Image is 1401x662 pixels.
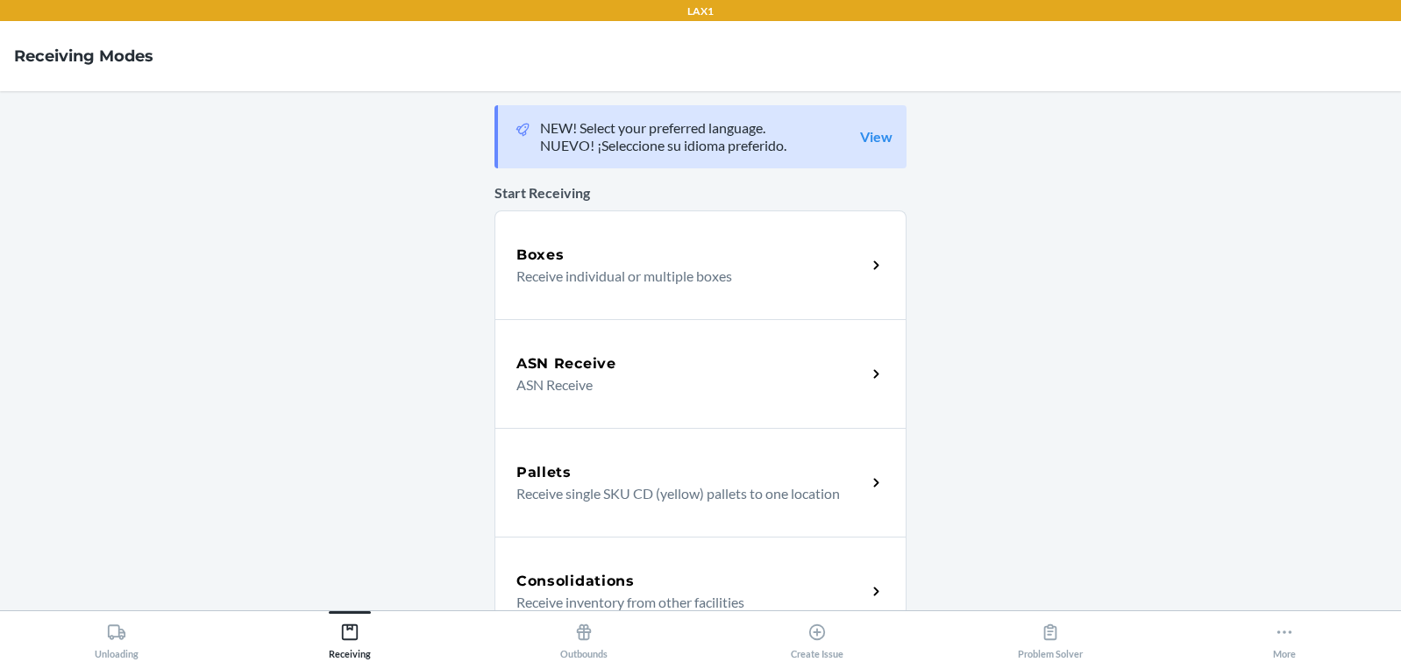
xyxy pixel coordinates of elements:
a: PalletsReceive single SKU CD (yellow) pallets to one location [494,428,907,537]
button: Receiving [233,611,466,659]
button: Outbounds [467,611,700,659]
p: NUEVO! ¡Seleccione su idioma preferido. [540,137,786,154]
div: Create Issue [791,616,843,659]
p: ASN Receive [516,374,852,395]
h4: Receiving Modes [14,45,153,68]
p: Start Receiving [494,182,907,203]
div: Receiving [329,616,371,659]
p: LAX1 [687,4,714,19]
button: More [1168,611,1401,659]
button: Problem Solver [934,611,1167,659]
a: View [860,128,893,146]
div: Outbounds [560,616,608,659]
h5: ASN Receive [516,353,616,374]
a: ASN ReceiveASN Receive [494,319,907,428]
p: Receive inventory from other facilities [516,592,852,613]
p: Receive single SKU CD (yellow) pallets to one location [516,483,852,504]
p: Receive individual or multiple boxes [516,266,852,287]
a: ConsolidationsReceive inventory from other facilities [494,537,907,645]
div: Unloading [95,616,139,659]
div: Problem Solver [1018,616,1083,659]
h5: Pallets [516,462,572,483]
div: More [1273,616,1296,659]
p: NEW! Select your preferred language. [540,119,786,137]
button: Create Issue [700,611,934,659]
h5: Consolidations [516,571,635,592]
a: BoxesReceive individual or multiple boxes [494,210,907,319]
h5: Boxes [516,245,565,266]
